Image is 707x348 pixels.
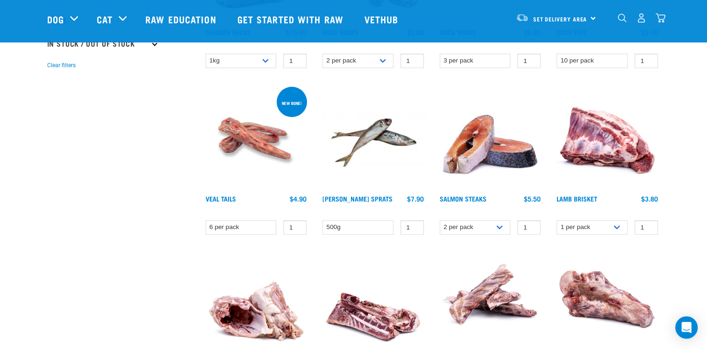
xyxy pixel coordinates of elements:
[283,220,307,235] input: 1
[635,54,658,68] input: 1
[47,61,76,70] button: Clear filters
[516,14,528,22] img: van-moving.png
[47,31,159,55] p: In Stock / Out Of Stock
[322,197,393,200] a: [PERSON_NAME] Sprats
[675,316,698,339] div: Open Intercom Messenger
[636,13,646,23] img: user.png
[517,220,541,235] input: 1
[656,13,665,23] img: home-icon@2x.png
[635,220,658,235] input: 1
[47,12,64,26] a: Dog
[290,195,307,202] div: $4.90
[440,197,486,200] a: Salmon Steaks
[355,0,410,38] a: Vethub
[618,14,627,22] img: home-icon-1@2x.png
[228,0,355,38] a: Get started with Raw
[437,85,543,191] img: 1148 Salmon Steaks 01
[524,195,541,202] div: $5.50
[517,54,541,68] input: 1
[557,197,597,200] a: Lamb Brisket
[206,197,236,200] a: Veal Tails
[533,17,587,21] span: Set Delivery Area
[136,0,228,38] a: Raw Education
[641,195,658,202] div: $3.80
[283,54,307,68] input: 1
[97,12,113,26] a: Cat
[203,85,309,191] img: Veal Tails
[554,85,660,191] img: 1240 Lamb Brisket Pieces 01
[278,96,306,110] div: New bone!
[400,220,424,235] input: 1
[407,195,424,202] div: $7.90
[400,54,424,68] input: 1
[320,85,426,191] img: Jack Mackarel Sparts Raw Fish For Dogs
